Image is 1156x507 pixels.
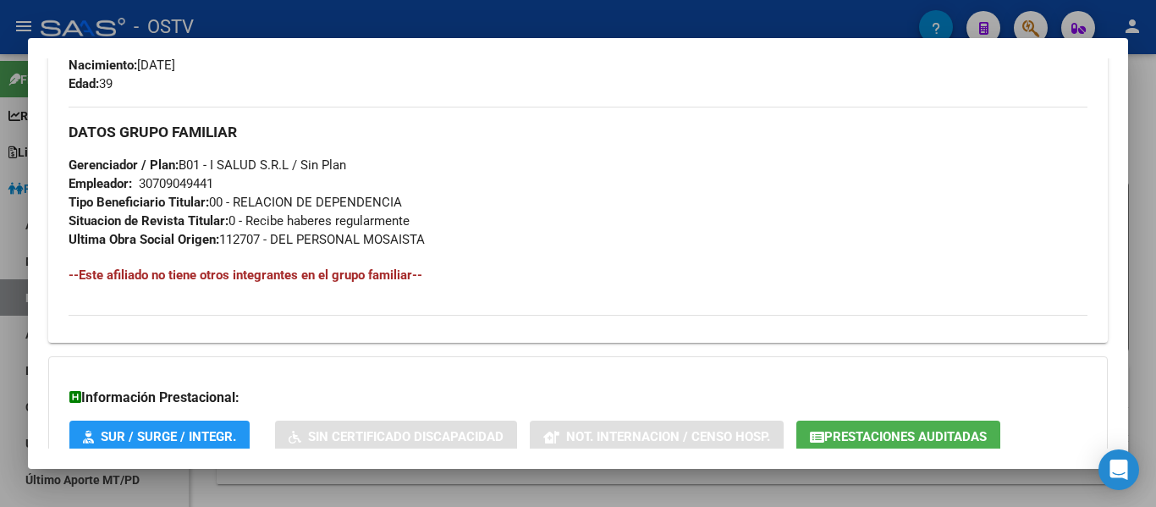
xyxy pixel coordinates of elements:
span: 00 - RELACION DE DEPENDENCIA [69,195,402,210]
h3: Información Prestacional: [69,388,1087,408]
button: Sin Certificado Discapacidad [275,421,517,452]
button: Prestaciones Auditadas [796,421,1000,452]
span: 112707 - DEL PERSONAL MOSAISTA [69,232,425,247]
strong: Ultima Obra Social Origen: [69,232,219,247]
h3: DATOS GRUPO FAMILIAR [69,123,1087,141]
span: Sin Certificado Discapacidad [308,429,504,444]
strong: Gerenciador / Plan: [69,157,179,173]
span: 39 [69,76,113,91]
button: Not. Internacion / Censo Hosp. [530,421,784,452]
span: B01 - I SALUD S.R.L / Sin Plan [69,157,346,173]
span: 0 - Recibe haberes regularmente [69,213,410,229]
div: Open Intercom Messenger [1098,449,1139,490]
span: [DATE] [69,58,175,73]
h4: --Este afiliado no tiene otros integrantes en el grupo familiar-- [69,266,1087,284]
span: Not. Internacion / Censo Hosp. [566,429,770,444]
strong: Empleador: [69,176,132,191]
strong: Nacimiento: [69,58,137,73]
div: 30709049441 [139,174,213,193]
strong: Tipo Beneficiario Titular: [69,195,209,210]
strong: Situacion de Revista Titular: [69,213,228,229]
span: SUR / SURGE / INTEGR. [101,429,236,444]
span: Prestaciones Auditadas [824,429,987,444]
strong: Edad: [69,76,99,91]
button: SUR / SURGE / INTEGR. [69,421,250,452]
